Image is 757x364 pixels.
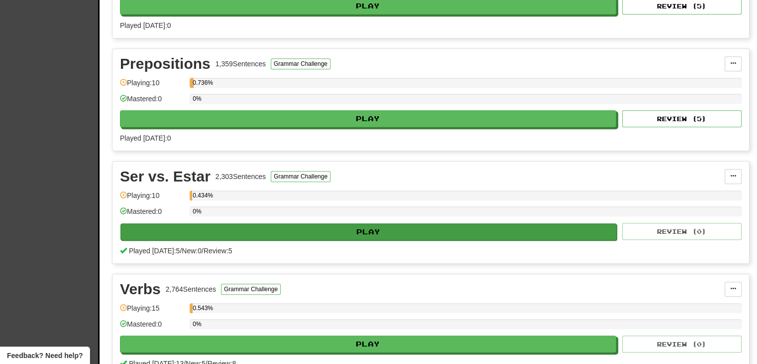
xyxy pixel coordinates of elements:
[120,282,161,297] div: Verbs
[221,284,281,295] button: Grammar Challenge
[129,247,180,255] span: Played [DATE]: 5
[120,169,211,184] div: Ser vs. Estar
[120,319,185,336] div: Mastered: 0
[180,247,182,255] span: /
[182,247,202,255] span: New: 0
[271,58,330,69] button: Grammar Challenge
[120,303,185,320] div: Playing: 15
[120,21,171,29] span: Played [DATE]: 0
[216,172,266,182] div: 2,303 Sentences
[120,56,211,71] div: Prepositions
[204,247,232,255] span: Review: 5
[120,78,185,94] div: Playing: 10
[120,134,171,142] span: Played [DATE]: 0
[216,59,266,69] div: 1,359 Sentences
[120,206,185,223] div: Mastered: 0
[120,223,617,240] button: Play
[120,94,185,110] div: Mastered: 0
[7,351,83,361] span: Open feedback widget
[622,223,742,240] button: Review (0)
[120,110,616,127] button: Play
[166,284,216,294] div: 2,764 Sentences
[271,171,330,182] button: Grammar Challenge
[193,78,194,88] div: 0.736%
[202,247,204,255] span: /
[120,190,185,207] div: Playing: 10
[622,110,742,127] button: Review (5)
[120,336,616,353] button: Play
[622,336,742,353] button: Review (0)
